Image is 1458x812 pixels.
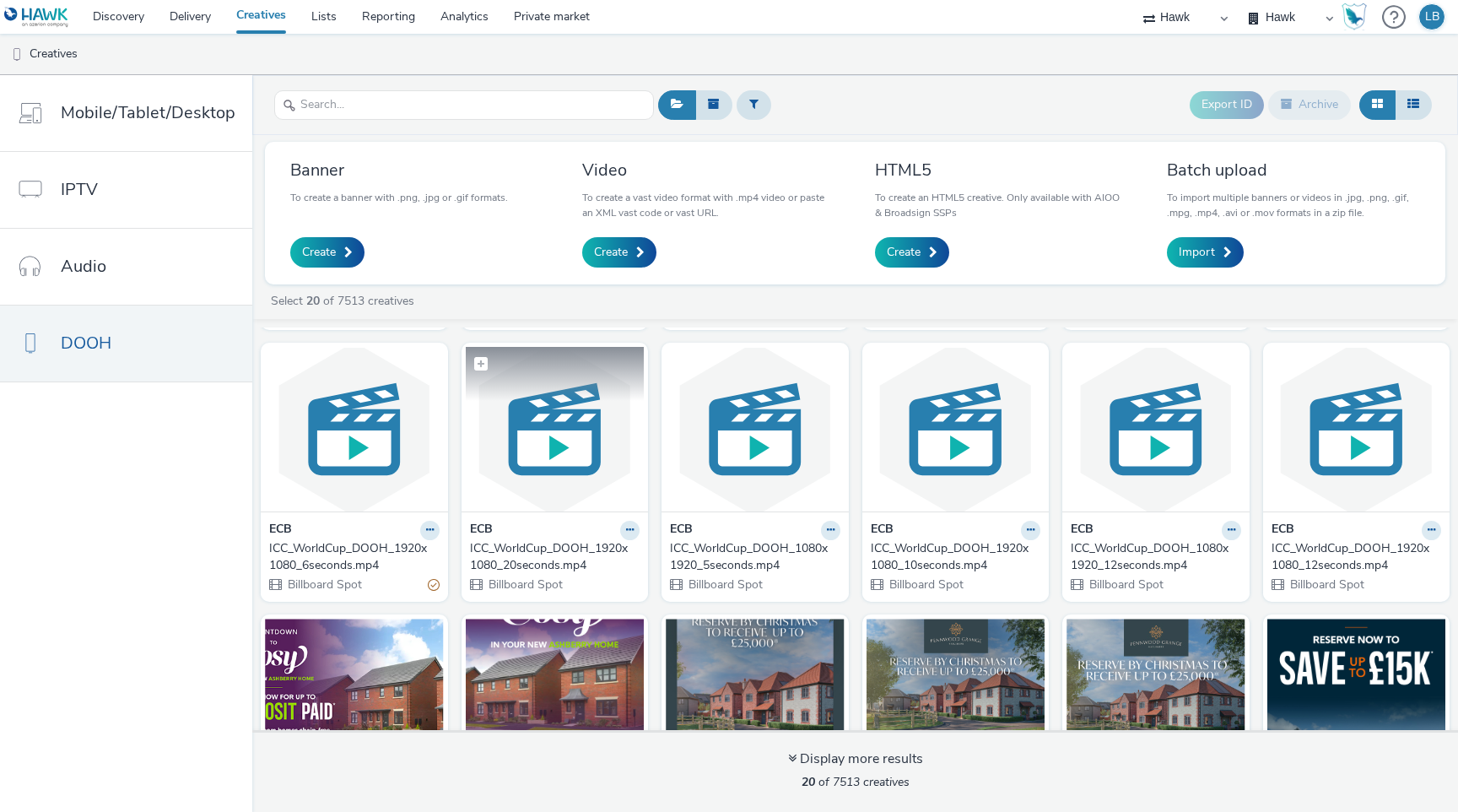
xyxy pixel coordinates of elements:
[274,90,654,120] input: Search...
[487,577,563,593] span: Billboard Spot
[470,540,640,575] a: ICC_WorldCup_DOOH_1920x1080_20seconds.mp4
[470,540,634,575] div: ICC_WorldCup_DOOH_1920x1080_20seconds.mp4
[61,331,111,355] span: DOOH
[290,190,508,205] p: To create a banner with .png, .jpg or .gif formats.
[61,254,106,279] span: Audio
[466,347,645,512] img: ICC_WorldCup_DOOH_1920x1080_20seconds.mp4 visual
[1167,190,1420,220] p: To import multiple banners or videos in .jpg, .png, .gif, .mpg, .mp4, .avi or .mov formats in a z...
[1425,4,1439,30] div: LB
[1066,347,1245,512] img: ICC_WorldCup_DOOH_1080x1920_12seconds.mp4 visual
[802,774,910,790] span: of 7513 creatives
[1267,619,1446,783] img: DOOH_BellwayHomes_DurhamComposite_1080x1920_23/09/2025 visual
[269,540,433,575] div: ICC_WorldCup_DOOH_1920x1080_6seconds.mp4
[8,46,25,63] img: dooh
[1071,540,1234,575] div: ICC_WorldCup_DOOH_1080x1920_12seconds.mp4
[666,347,845,512] img: ICC_WorldCup_DOOH_1080x1920_5seconds.mp4 visual
[1071,521,1093,540] strong: ECB
[1359,90,1396,119] button: Grid
[61,100,235,125] span: Mobile/Tablet/Desktop
[1190,91,1264,118] button: Export ID
[265,347,444,512] img: ICC_WorldCup_DOOH_1920x1080_6seconds.mp4 visual
[594,244,628,261] span: Create
[802,774,815,790] strong: 20
[582,237,656,268] a: Create
[1071,540,1241,575] a: ICC_WorldCup_DOOH_1080x1920_12seconds.mp4
[290,159,508,181] h3: Banner
[1267,347,1446,512] img: ICC_WorldCup_DOOH_1920x1080_12seconds.mp4 visual
[1288,577,1364,593] span: Billboard Spot
[428,576,440,593] div: Partially valid
[269,540,440,575] a: ICC_WorldCup_DOOH_1920x1080_6seconds.mp4
[670,540,834,575] div: ICC_WorldCup_DOOH_1080x1920_5seconds.mp4
[306,293,320,309] strong: 20
[871,540,1034,575] div: ICC_WorldCup_DOOH_1920x1080_10seconds.mp4
[61,177,98,202] span: IPTV
[265,619,444,783] img: UK_Ashberry Homes_Victoria Place_Hawk_DOOH_Static_612x306_24/9/2025 visual
[888,577,964,593] span: Billboard Spot
[1272,540,1435,575] div: ICC_WorldCup_DOOH_1920x1080_12seconds.mp4
[1342,3,1367,30] img: Hawk Academy
[470,521,493,540] strong: ECB
[1167,237,1244,268] a: Import
[875,237,949,268] a: Create
[290,237,364,268] a: Create
[302,244,336,261] span: Create
[269,293,421,309] a: Select of 7513 creatives
[687,577,763,593] span: Billboard Spot
[286,577,362,593] span: Billboard Spot
[1272,521,1294,540] strong: ECB
[875,159,1128,181] h3: HTML5
[582,159,835,181] h3: Video
[875,190,1128,220] p: To create an HTML5 creative. Only available with AIOO & Broadsign SSPs
[1088,577,1164,593] span: Billboard Spot
[1268,90,1351,119] button: Archive
[1179,244,1215,261] span: Import
[871,540,1041,575] a: ICC_WorldCup_DOOH_1920x1080_10seconds.mp4
[887,244,921,261] span: Create
[670,540,840,575] a: ICC_WorldCup_DOOH_1080x1920_5seconds.mp4
[871,521,894,540] strong: ECB
[788,750,923,769] div: Display more results
[666,619,845,783] img: UK_Bellway Homes Penwood Grange_Hawk_DOOH_17/09/2025_1080x1920-Static visual
[466,619,645,783] img: UK_Ashberry Homes_Victoria Place_Hawk_DOOH_Static_1080x1920_24/9/2025 visual
[1395,90,1432,119] button: Table
[4,7,69,28] img: undefined Logo
[1066,619,1245,783] img: UK_Bellway Homes Penwood Grange_Hawk_DOOH_17/09/2025_612x306_Static visual
[269,521,292,540] strong: ECB
[867,347,1045,512] img: ICC_WorldCup_DOOH_1920x1080_10seconds.mp4 visual
[1342,3,1374,30] a: Hawk Academy
[670,521,693,540] strong: ECB
[582,190,835,220] p: To create a vast video format with .mp4 video or paste an XML vast code or vast URL.
[1167,159,1420,181] h3: Batch upload
[1272,540,1442,575] a: ICC_WorldCup_DOOH_1920x1080_12seconds.mp4
[867,619,1045,783] img: UK_Bellway Homes Penwood Grange_Hawk_DOOH_17/09/2025_1920x1080-Static visual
